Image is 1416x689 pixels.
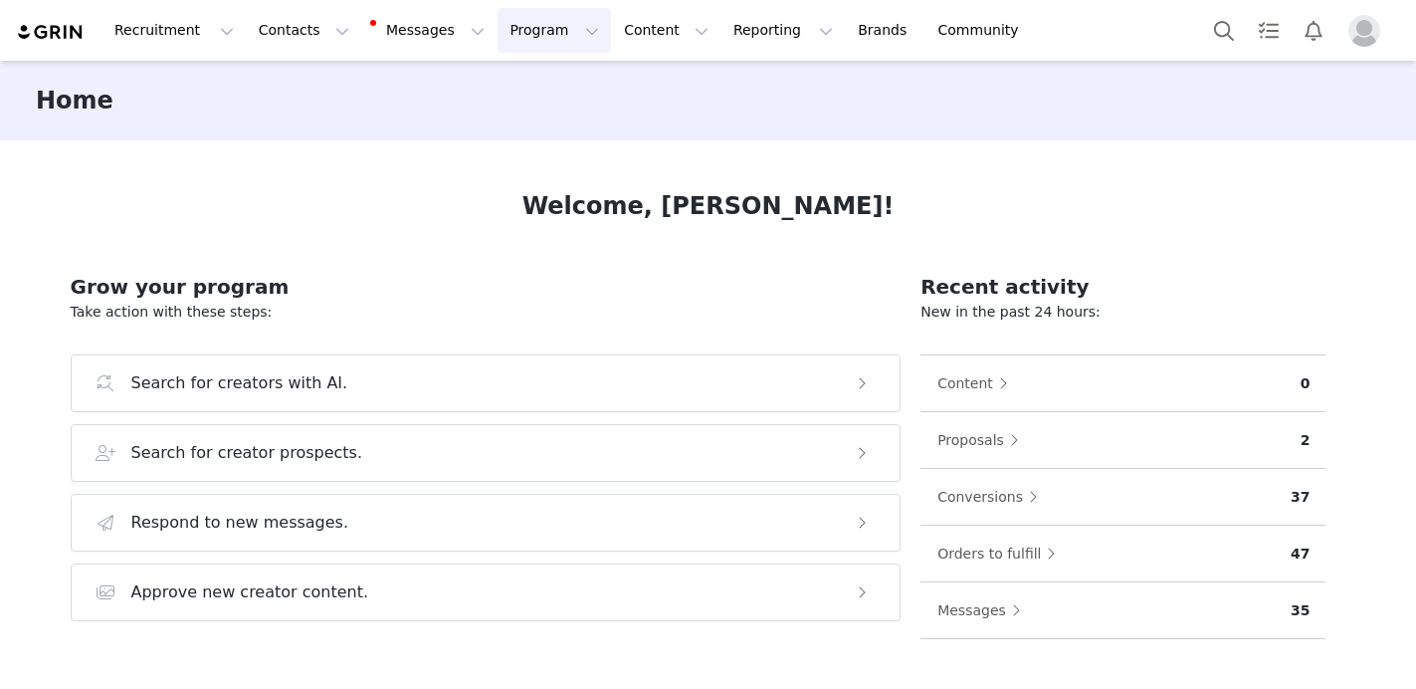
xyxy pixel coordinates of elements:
button: Content [612,8,720,53]
button: Respond to new messages. [71,494,902,552]
button: Approve new creator content. [71,564,902,621]
p: Take action with these steps: [71,302,902,323]
a: Tasks [1247,8,1291,53]
p: 0 [1301,373,1311,394]
button: Profile [1336,15,1400,47]
button: Orders to fulfill [936,538,1066,570]
button: Program [498,8,611,53]
p: New in the past 24 hours: [920,302,1325,323]
h2: Grow your program [71,272,902,302]
h3: Search for creators with AI. [131,371,348,395]
button: Content [936,367,1018,399]
img: grin logo [16,23,86,42]
p: 47 [1291,544,1310,565]
button: Contacts [247,8,361,53]
a: Community [926,8,1040,53]
h3: Search for creator prospects. [131,441,363,465]
h3: Respond to new messages. [131,511,349,535]
button: Messages [936,594,1031,626]
h3: Home [36,83,113,118]
button: Conversions [936,481,1048,513]
h3: Approve new creator content. [131,580,369,604]
h2: Recent activity [920,272,1325,302]
button: Messages [362,8,497,53]
button: Recruitment [102,8,246,53]
h1: Welcome, [PERSON_NAME]! [522,188,895,224]
button: Search for creator prospects. [71,424,902,482]
img: placeholder-profile.jpg [1348,15,1380,47]
button: Notifications [1292,8,1335,53]
button: Reporting [721,8,845,53]
button: Proposals [936,424,1029,456]
p: 35 [1291,600,1310,621]
button: Search [1202,8,1246,53]
p: 2 [1301,430,1311,451]
button: Search for creators with AI. [71,354,902,412]
a: Brands [846,8,924,53]
p: 37 [1291,487,1310,508]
